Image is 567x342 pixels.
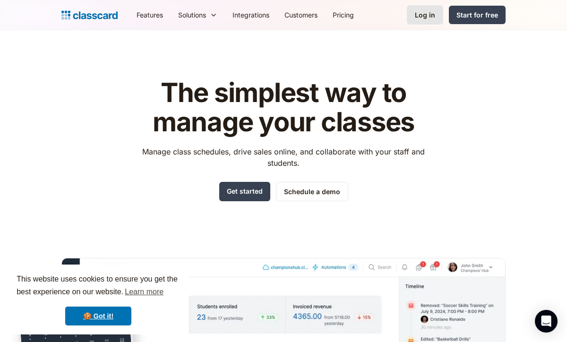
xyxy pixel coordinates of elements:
[325,4,361,26] a: Pricing
[65,307,131,325] a: dismiss cookie message
[415,10,435,20] div: Log in
[407,5,443,25] a: Log in
[8,265,189,334] div: cookieconsent
[129,4,171,26] a: Features
[178,10,206,20] div: Solutions
[277,4,325,26] a: Customers
[535,310,558,333] div: Open Intercom Messenger
[171,4,225,26] div: Solutions
[134,146,434,169] p: Manage class schedules, drive sales online, and collaborate with your staff and students.
[276,182,348,201] a: Schedule a demo
[219,182,270,201] a: Get started
[456,10,498,20] div: Start for free
[225,4,277,26] a: Integrations
[17,274,180,299] span: This website uses cookies to ensure you get the best experience on our website.
[61,9,118,22] a: Logo
[123,285,165,299] a: learn more about cookies
[134,78,434,137] h1: The simplest way to manage your classes
[449,6,506,24] a: Start for free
